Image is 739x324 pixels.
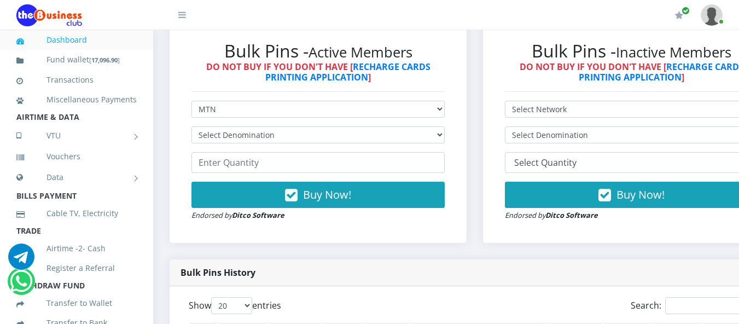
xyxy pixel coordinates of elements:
img: Logo [16,4,82,26]
span: Buy Now! [616,187,665,202]
a: Cable TV, Electricity [16,201,137,226]
a: Transactions [16,67,137,92]
a: Transfer to Wallet [16,291,137,316]
a: Vouchers [16,144,137,169]
small: Endorsed by [191,210,284,220]
a: Fund wallet[17,096.90] [16,47,137,73]
label: Show entries [189,297,281,314]
img: User [701,4,723,26]
button: Buy Now! [191,182,445,208]
strong: DO NOT BUY IF YOU DON'T HAVE [ ] [206,61,430,83]
b: 17,096.90 [91,56,118,64]
strong: Bulk Pins History [181,267,255,279]
a: Chat for support [10,276,32,294]
a: Data [16,164,137,191]
a: VTU [16,122,137,149]
strong: Ditco Software [545,210,598,220]
small: Endorsed by [505,210,598,220]
small: [ ] [89,56,120,64]
a: Register a Referral [16,256,137,281]
span: Buy Now! [303,187,351,202]
strong: Ditco Software [232,210,284,220]
h2: Bulk Pins - [191,40,445,61]
span: Renew/Upgrade Subscription [682,7,690,15]
a: Miscellaneous Payments [16,87,137,112]
input: Enter Quantity [191,152,445,173]
a: Dashboard [16,27,137,53]
small: Inactive Members [616,43,731,62]
a: Chat for support [8,252,34,270]
a: RECHARGE CARDS PRINTING APPLICATION [265,61,430,83]
i: Renew/Upgrade Subscription [675,11,683,20]
a: Airtime -2- Cash [16,236,137,261]
select: Showentries [211,297,252,314]
small: Active Members [309,43,412,62]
